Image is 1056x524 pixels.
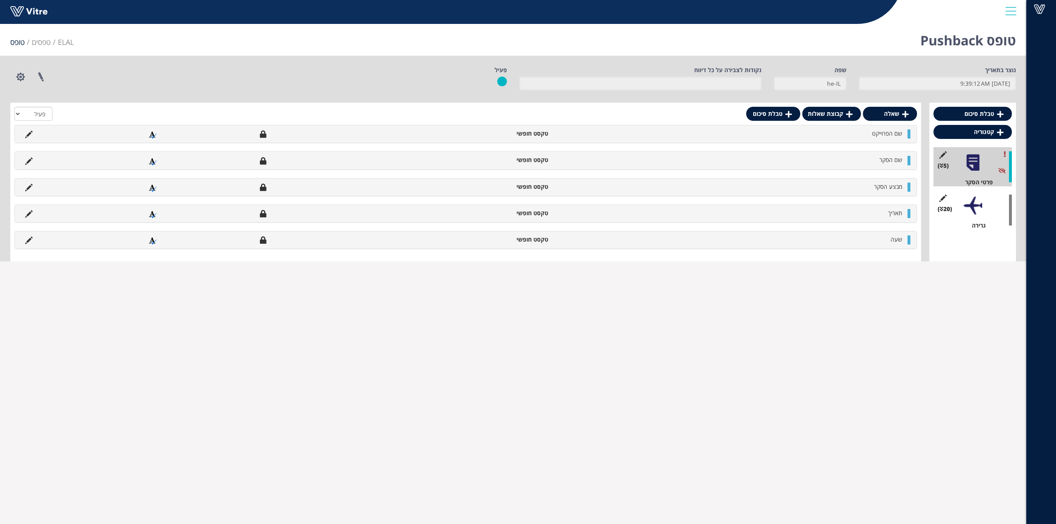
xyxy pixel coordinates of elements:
label: שפה [834,66,846,74]
a: טפסים [32,37,51,47]
span: שעה [891,235,902,243]
label: פעיל [495,66,507,74]
li: טקסט חופשי [420,129,552,138]
span: תאריך [888,209,902,217]
div: גרירה [940,221,1012,230]
img: yes [497,76,507,87]
li: טקסט חופשי [420,183,552,191]
span: שם הפרוייקט [872,129,902,137]
a: שאלה [863,107,917,121]
li: טקסט חופשי [420,235,552,244]
h1: טופס Pushback [920,21,1016,56]
a: טבלת סיכום [933,107,1012,121]
span: מבצע הסקר [874,183,902,190]
a: קטגוריה [933,125,1012,139]
span: שם הסקר [879,156,902,164]
li: טופס [10,37,32,48]
label: נקודות לצבירה על כל דיווח [694,66,761,74]
label: נוצר בתאריך [985,66,1016,74]
span: 89 [58,37,74,47]
div: פרטי הסקר [940,178,1012,186]
li: טקסט חופשי [420,156,552,164]
li: טקסט חופשי [420,209,552,217]
span: (20 ) [938,205,952,213]
span: (5 ) [938,162,949,170]
a: קבוצת שאלות [802,107,861,121]
a: טבלת סיכום [746,107,800,121]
